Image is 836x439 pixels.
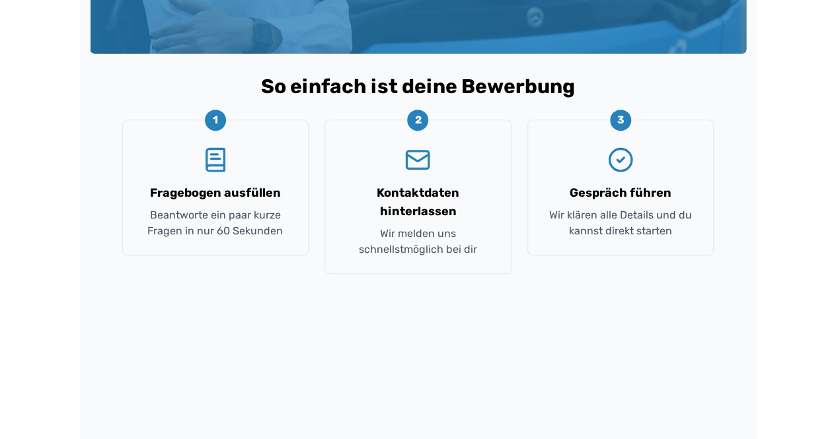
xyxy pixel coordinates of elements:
h3: Gespräch führen [570,184,671,202]
div: 2 [407,110,428,131]
div: 1 [205,110,226,131]
div: 3 [610,110,631,131]
h2: So einfach ist deine Bewerbung [101,75,736,98]
svg: CircleCheck [607,147,634,173]
p: Wir melden uns schnellstmöglich bei dir [341,226,495,257]
h3: Fragebogen ausfüllen [150,184,281,202]
svg: Mail [404,147,431,173]
p: Beantworte ein paar kurze Fragen in nur 60 Sekunden [139,207,293,239]
h3: Kontaktdaten hinterlassen [341,184,495,220]
svg: BookText [202,147,229,173]
p: Wir klären alle Details und du kannst direkt starten [544,207,698,239]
